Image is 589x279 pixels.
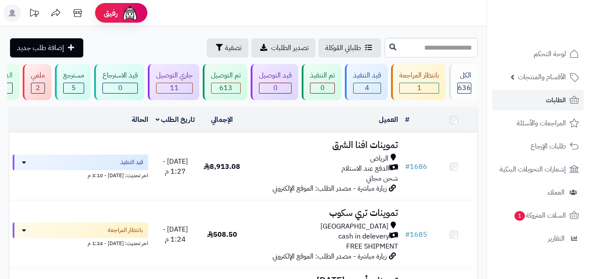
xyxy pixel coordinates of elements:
span: [DATE] - 1:24 م [163,224,188,245]
span: لوحة التحكم [534,48,566,60]
a: الكل636 [447,64,480,100]
span: طلباتي المُوكلة [325,43,361,53]
a: الطلبات [492,90,584,111]
a: ملغي 2 [21,64,53,100]
span: إضافة طلب جديد [17,43,64,53]
span: تصفية [225,43,242,53]
div: 2 [31,83,44,93]
div: بانتظار المراجعة [399,71,439,81]
a: تم التنفيذ 0 [300,64,343,100]
span: FREE SHIPMENT [346,241,398,252]
div: مسترجع [63,71,84,81]
span: [GEOGRAPHIC_DATA] [320,222,388,232]
a: إشعارات التحويلات البنكية [492,159,584,180]
a: الإجمالي [211,114,233,125]
a: إضافة طلب جديد [10,38,83,57]
a: قيد التوصيل 0 [249,64,300,100]
div: 5 [64,83,84,93]
span: [DATE] - 1:27 م [163,156,188,177]
a: التقارير [492,228,584,249]
a: قيد الاسترجاع 0 [92,64,146,100]
span: تصدير الطلبات [271,43,309,53]
span: 0 [273,83,278,93]
span: # [405,161,410,172]
span: طلبات الإرجاع [531,140,566,152]
span: 636 [458,83,471,93]
span: 0 [118,83,123,93]
div: 1 [400,83,439,93]
span: زيارة مباشرة - مصدر الطلب: الموقع الإلكتروني [272,251,387,262]
div: قيد التوصيل [259,71,292,81]
span: 11 [170,83,179,93]
span: 5 [71,83,76,93]
div: اخر تحديث: [DATE] - 3:10 م [13,170,148,179]
span: الأقسام والمنتجات [518,71,566,83]
span: 4 [365,83,369,93]
div: 0 [310,83,334,93]
a: # [405,114,409,125]
span: cash in delevery [338,232,389,242]
div: الكل [457,71,471,81]
span: الطلبات [546,94,566,106]
a: لوحة التحكم [492,44,584,64]
h3: تموينات افنا الشرق [249,140,398,150]
div: 613 [211,83,240,93]
span: 613 [219,83,232,93]
a: تاريخ الطلب [156,114,195,125]
a: الحالة [132,114,148,125]
span: العملاء [548,186,565,198]
div: قيد الاسترجاع [102,71,138,81]
span: بانتظار المراجعة [108,226,143,235]
span: # [405,229,410,240]
span: قيد التنفيذ [120,158,143,167]
span: زيارة مباشرة - مصدر الطلب: الموقع الإلكتروني [272,183,387,194]
span: الدفع عند الاستلام [341,164,389,174]
span: 8,913.08 [204,161,240,172]
div: 11 [157,83,192,93]
span: المراجعات والأسئلة [517,117,566,129]
h3: تموينات تري سكوب [249,208,398,218]
span: 0 [320,83,325,93]
div: ملغي [31,71,45,81]
div: قيد التنفيذ [353,71,381,81]
a: العملاء [492,182,584,203]
span: 1 [417,83,422,93]
a: طلبات الإرجاع [492,136,584,157]
a: تم التوصيل 613 [201,64,249,100]
div: جاري التوصيل [156,71,193,81]
span: رفيق [104,8,118,18]
span: 2 [36,83,40,93]
a: قيد التنفيذ 4 [343,64,389,100]
a: مسترجع 5 [53,64,92,100]
div: تم التوصيل [211,71,241,81]
span: 508.50 [207,229,237,240]
a: طلباتي المُوكلة [318,38,381,57]
div: 0 [259,83,291,93]
a: تحديثات المنصة [23,4,45,24]
span: 1 [514,211,525,221]
a: السلات المتروكة1 [492,205,584,226]
div: 4 [354,83,381,93]
a: العميل [379,114,398,125]
a: المراجعات والأسئلة [492,113,584,134]
img: ai-face.png [121,4,139,22]
div: اخر تحديث: [DATE] - 1:24 م [13,238,148,247]
span: إشعارات التحويلات البنكية [500,163,566,175]
span: شحن مجاني [366,173,398,184]
button: تصفية [207,38,249,57]
div: تم التنفيذ [310,71,335,81]
a: #1686 [405,161,427,172]
img: logo-2.png [530,24,581,43]
a: #1685 [405,229,427,240]
a: بانتظار المراجعة 1 [389,64,447,100]
span: السلات المتروكة [514,209,566,222]
a: تصدير الطلبات [251,38,316,57]
span: التقارير [548,232,565,245]
div: 0 [103,83,137,93]
a: جاري التوصيل 11 [146,64,201,100]
span: الرياض [370,154,388,164]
